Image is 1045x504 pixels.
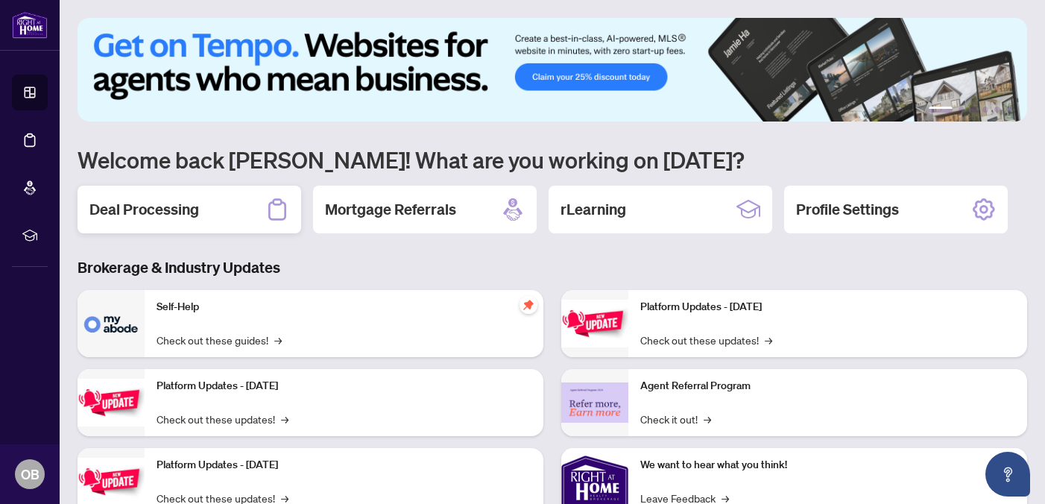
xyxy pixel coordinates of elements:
span: → [704,411,711,427]
p: We want to hear what you think! [640,457,1015,473]
h2: Deal Processing [89,199,199,220]
p: Platform Updates - [DATE] [640,299,1015,315]
h2: Profile Settings [796,199,899,220]
span: → [274,332,282,348]
p: Self-Help [157,299,531,315]
p: Agent Referral Program [640,378,1015,394]
span: → [281,411,288,427]
button: 4 [982,107,988,113]
img: Slide 0 [78,18,1027,122]
button: 6 [1006,107,1012,113]
img: Platform Updates - June 23, 2025 [561,300,628,347]
button: Open asap [985,452,1030,497]
button: 1 [929,107,953,113]
p: Platform Updates - [DATE] [157,457,531,473]
h1: Welcome back [PERSON_NAME]! What are you working on [DATE]? [78,145,1027,174]
button: 3 [970,107,976,113]
span: → [765,332,772,348]
img: Self-Help [78,290,145,357]
span: pushpin [520,296,537,314]
p: Platform Updates - [DATE] [157,378,531,394]
img: Platform Updates - September 16, 2025 [78,379,145,426]
button: 5 [994,107,1000,113]
img: logo [12,11,48,39]
a: Check out these guides!→ [157,332,282,348]
span: OB [21,464,40,485]
button: 2 [959,107,965,113]
h2: Mortgage Referrals [325,199,456,220]
a: Check it out!→ [640,411,711,427]
a: Check out these updates!→ [640,332,772,348]
img: Agent Referral Program [561,382,628,423]
h2: rLearning [561,199,626,220]
h3: Brokerage & Industry Updates [78,257,1027,278]
a: Check out these updates!→ [157,411,288,427]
